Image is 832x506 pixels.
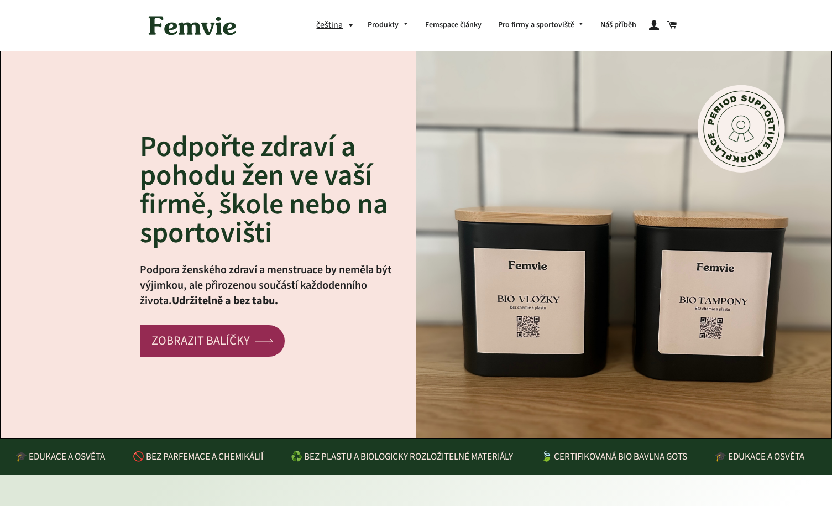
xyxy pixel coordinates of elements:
[417,11,490,40] a: Femspace články
[490,11,593,40] a: Pro firmy a sportoviště
[172,293,278,309] strong: Udržitelně a bez tabu.
[15,450,105,465] div: 🎓 EDUKACE A OSVĚTA
[133,450,263,465] div: 🚫 BEZ PARFEMACE A CHEMIKÁLIÍ
[359,11,417,40] a: Produkty
[541,450,687,465] div: 🍃 CERTIFIKOVANÁ BIO BAVLNA GOTS
[140,262,400,309] p: Podpora ženského zdraví a menstruace by neměla být výjimkou, ale přirozenou součástí každodenního...
[316,18,359,33] button: čeština
[140,133,400,248] h2: Podpořte zdraví a pohodu žen ve vaší firmě, škole nebo na sportovišti
[140,325,285,357] a: ZOBRAZIT BALÍČKY
[291,450,513,465] div: ♻️ BEZ PLASTU A BIOLOGICKY ROZLOŽITELNÉ MATERIÁLY
[592,11,645,40] a: Náš příběh
[715,450,804,465] div: 🎓 EDUKACE A OSVĚTA
[143,8,242,43] img: Femvie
